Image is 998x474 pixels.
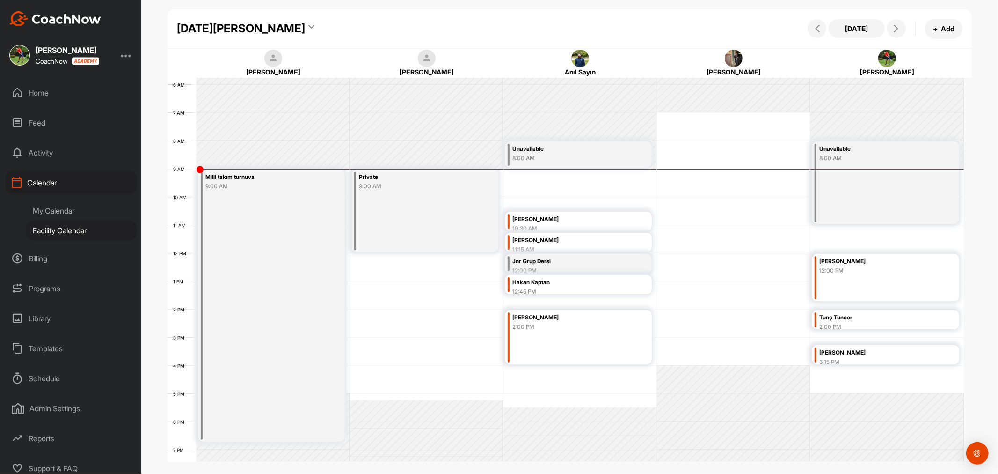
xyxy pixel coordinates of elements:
[823,67,951,77] div: [PERSON_NAME]
[168,251,196,256] div: 12 PM
[829,19,885,38] button: [DATE]
[26,201,137,221] div: My Calendar
[512,312,626,323] div: [PERSON_NAME]
[363,67,490,77] div: [PERSON_NAME]
[168,110,194,116] div: 7 AM
[725,50,743,67] img: square_a5af11bd6a9eaf2830e86d991feef856.jpg
[5,171,137,194] div: Calendar
[512,267,626,275] div: 12:00 PM
[819,348,933,358] div: [PERSON_NAME]
[177,20,305,37] div: [DATE][PERSON_NAME]
[819,267,933,275] div: 12:00 PM
[5,277,137,300] div: Programs
[168,307,194,312] div: 2 PM
[819,323,933,331] div: 2:00 PM
[512,277,626,288] div: Hakan Kaptan
[819,312,933,323] div: Tunç Tuncer
[359,182,473,191] div: 9:00 AM
[512,154,626,163] div: 8:00 AM
[5,141,137,164] div: Activity
[5,337,137,360] div: Templates
[5,367,137,390] div: Schedule
[512,235,626,246] div: [PERSON_NAME]
[168,166,194,172] div: 9 AM
[168,82,194,88] div: 6 AM
[512,144,626,155] div: Unavailable
[72,57,99,65] img: CoachNow acadmey
[512,245,626,254] div: 11:15 AM
[819,358,933,366] div: 3:15 PM
[168,447,193,453] div: 7 PM
[571,50,589,67] img: square_9586089d7e11ec01d9bb61086f6e34e5.jpg
[925,19,962,39] button: +Add
[819,154,933,163] div: 8:00 AM
[819,144,933,155] div: Unavailable
[512,256,626,267] div: Jnr Grup Dersi
[5,397,137,420] div: Admin Settings
[9,45,30,66] img: square_0221d115ea49f605d8705f6c24cfd99a.jpg
[168,391,194,397] div: 5 PM
[9,11,101,26] img: CoachNow
[168,194,196,200] div: 10 AM
[878,50,896,67] img: square_0221d115ea49f605d8705f6c24cfd99a.jpg
[168,138,194,144] div: 8 AM
[168,279,193,284] div: 1 PM
[933,24,938,34] span: +
[26,221,137,240] div: Facility Calendar
[264,50,282,67] img: square_default-ef6cabf814de5a2bf16c804365e32c732080f9872bdf737d349900a9daf73cf9.png
[205,172,319,183] div: Milli takım turnuva
[5,427,137,450] div: Reports
[168,335,194,341] div: 3 PM
[36,46,99,54] div: [PERSON_NAME]
[418,50,436,67] img: square_default-ef6cabf814de5a2bf16c804365e32c732080f9872bdf737d349900a9daf73cf9.png
[210,67,337,77] div: [PERSON_NAME]
[168,222,195,228] div: 11 AM
[359,172,473,183] div: Private
[168,419,194,425] div: 6 PM
[966,442,989,465] div: Open Intercom Messenger
[205,182,319,191] div: 9:00 AM
[517,67,644,77] div: Anıl Sayın
[819,256,933,267] div: [PERSON_NAME]
[5,81,137,104] div: Home
[512,288,626,296] div: 12:45 PM
[670,67,797,77] div: [PERSON_NAME]
[512,323,626,331] div: 2:00 PM
[5,307,137,330] div: Library
[5,111,137,134] div: Feed
[36,57,99,65] div: CoachNow
[5,247,137,270] div: Billing
[168,363,194,369] div: 4 PM
[512,214,626,225] div: [PERSON_NAME]
[512,224,626,233] div: 10:30 AM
